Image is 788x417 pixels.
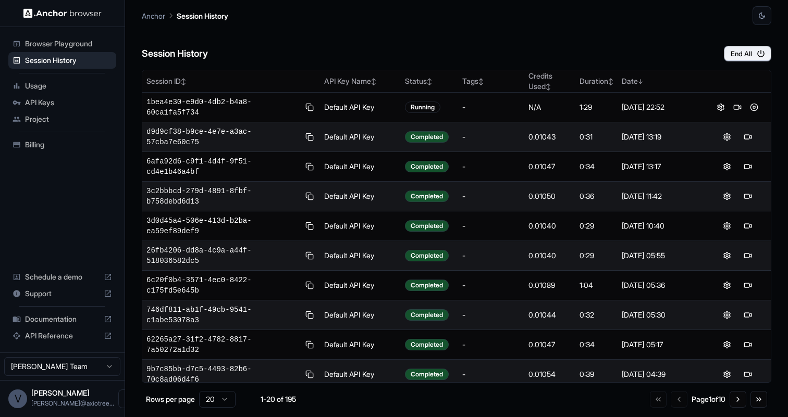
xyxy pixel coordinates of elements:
[528,102,572,112] div: N/A
[8,389,27,408] div: V
[462,369,520,380] div: -
[405,76,454,86] div: Status
[478,78,484,85] span: ↕
[25,288,100,299] span: Support
[146,394,195,405] p: Rows per page
[142,10,165,21] p: Anchor
[580,310,613,320] div: 0:32
[146,334,300,355] span: 62265a27-31f2-4782-8817-7a50272a1d32
[320,122,401,152] td: Default API Key
[462,102,520,112] div: -
[25,140,112,150] span: Billing
[25,81,112,91] span: Usage
[8,94,116,111] div: API Keys
[528,221,572,231] div: 0.01040
[580,102,613,112] div: 1:29
[25,39,112,49] span: Browser Playground
[320,300,401,330] td: Default API Key
[528,250,572,261] div: 0.01040
[8,35,116,52] div: Browser Playground
[622,280,699,290] div: [DATE] 05:36
[324,76,397,86] div: API Key Name
[622,221,699,231] div: [DATE] 10:40
[8,311,116,327] div: Documentation
[146,76,316,86] div: Session ID
[405,280,449,291] div: Completed
[8,111,116,128] div: Project
[622,250,699,261] div: [DATE] 05:55
[622,310,699,320] div: [DATE] 05:30
[528,369,572,380] div: 0.01054
[622,191,699,201] div: [DATE] 11:42
[25,272,100,282] span: Schedule a demo
[146,275,300,296] span: 6c20f0b4-3571-4ec0-8422-c175fd5e645b
[320,271,401,300] td: Default API Key
[462,161,520,172] div: -
[8,285,116,302] div: Support
[724,46,771,61] button: End All
[146,186,300,207] span: 3c2bbbcd-279d-4891-8fbf-b758debd6d13
[462,221,520,231] div: -
[580,221,613,231] div: 0:29
[8,52,116,69] div: Session History
[8,78,116,94] div: Usage
[528,310,572,320] div: 0.01044
[528,339,572,350] div: 0.01047
[622,339,699,350] div: [DATE] 05:17
[638,78,643,85] span: ↓
[405,250,449,261] div: Completed
[25,331,100,341] span: API Reference
[528,71,572,92] div: Credits Used
[405,131,449,143] div: Completed
[8,327,116,344] div: API Reference
[146,127,300,147] span: d9d9cf38-b9ce-4e7e-a3ac-57cba7e60c75
[462,76,520,86] div: Tags
[320,152,401,182] td: Default API Key
[622,161,699,172] div: [DATE] 13:17
[405,220,449,232] div: Completed
[146,156,300,177] span: 6afa92d6-c9f1-4d4f-9f51-cd4e1b46a4bf
[692,394,725,405] div: Page 1 of 10
[320,93,401,122] td: Default API Key
[608,78,613,85] span: ↕
[528,280,572,290] div: 0.01089
[462,310,520,320] div: -
[528,161,572,172] div: 0.01047
[146,245,300,266] span: 26fb4206-dd8a-4c9a-a44f-518036582dc5
[580,250,613,261] div: 0:29
[580,369,613,380] div: 0:39
[181,78,186,85] span: ↕
[580,191,613,201] div: 0:36
[405,369,449,380] div: Completed
[462,280,520,290] div: -
[462,191,520,201] div: -
[622,369,699,380] div: [DATE] 04:39
[580,280,613,290] div: 1:04
[580,161,613,172] div: 0:34
[462,132,520,142] div: -
[427,78,432,85] span: ↕
[622,76,699,86] div: Date
[142,10,228,21] nav: breadcrumb
[405,309,449,321] div: Completed
[580,132,613,142] div: 0:31
[622,132,699,142] div: [DATE] 13:19
[405,161,449,172] div: Completed
[23,8,102,18] img: Anchor Logo
[25,314,100,324] span: Documentation
[25,97,112,108] span: API Keys
[320,182,401,211] td: Default API Key
[31,388,90,397] span: Vipin Tanna
[580,339,613,350] div: 0:34
[252,394,304,405] div: 1-20 of 195
[31,399,114,407] span: vipin@axiotree.com
[405,191,449,202] div: Completed
[142,46,208,61] h6: Session History
[405,339,449,350] div: Completed
[622,102,699,112] div: [DATE] 22:52
[320,241,401,271] td: Default API Key
[320,211,401,241] td: Default API Key
[580,76,613,86] div: Duration
[371,78,376,85] span: ↕
[462,250,520,261] div: -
